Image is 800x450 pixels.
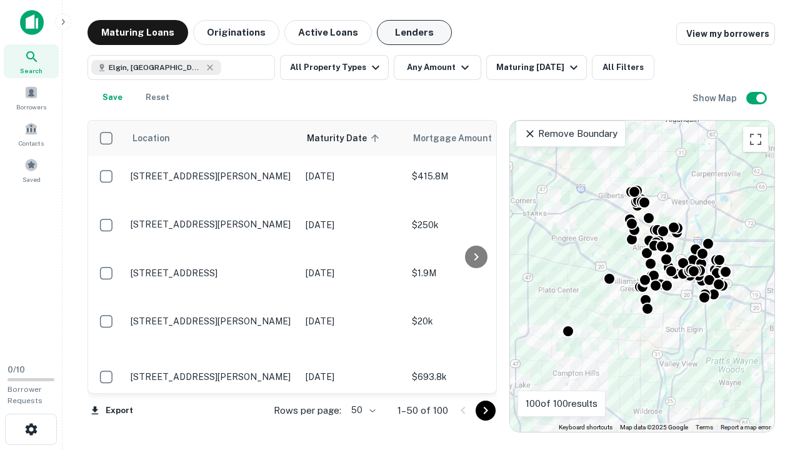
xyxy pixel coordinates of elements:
[397,403,448,418] p: 1–50 of 100
[4,81,59,114] a: Borrowers
[131,316,293,327] p: [STREET_ADDRESS][PERSON_NAME]
[412,218,537,232] p: $250k
[299,121,406,156] th: Maturity Date
[306,169,399,183] p: [DATE]
[676,22,775,45] a: View my borrowers
[280,55,389,80] button: All Property Types
[7,365,25,374] span: 0 / 10
[22,174,41,184] span: Saved
[92,85,132,110] button: Save your search to get updates of matches that match your search criteria.
[394,55,481,80] button: Any Amount
[193,20,279,45] button: Originations
[743,127,768,152] button: Toggle fullscreen view
[20,66,42,76] span: Search
[524,126,617,141] p: Remove Boundary
[306,370,399,384] p: [DATE]
[696,424,713,431] a: Terms (opens in new tab)
[496,60,581,75] div: Maturing [DATE]
[412,370,537,384] p: $693.8k
[4,44,59,78] a: Search
[412,169,537,183] p: $415.8M
[4,153,59,187] a: Saved
[284,20,372,45] button: Active Loans
[476,401,496,421] button: Go to next page
[124,121,299,156] th: Location
[377,20,452,45] button: Lenders
[306,314,399,328] p: [DATE]
[513,416,554,432] img: Google
[412,266,537,280] p: $1.9M
[306,218,399,232] p: [DATE]
[87,401,136,420] button: Export
[137,85,177,110] button: Reset
[87,20,188,45] button: Maturing Loans
[131,219,293,230] p: [STREET_ADDRESS][PERSON_NAME]
[4,117,59,151] a: Contacts
[412,314,537,328] p: $20k
[592,55,654,80] button: All Filters
[559,423,612,432] button: Keyboard shortcuts
[307,131,383,146] span: Maturity Date
[620,424,688,431] span: Map data ©2025 Google
[131,171,293,182] p: [STREET_ADDRESS][PERSON_NAME]
[737,350,800,410] iframe: Chat Widget
[486,55,587,80] button: Maturing [DATE]
[721,424,771,431] a: Report a map error
[131,267,293,279] p: [STREET_ADDRESS]
[510,121,774,432] div: 0 0
[274,403,341,418] p: Rows per page:
[19,138,44,148] span: Contacts
[16,102,46,112] span: Borrowers
[20,10,44,35] img: capitalize-icon.png
[413,131,508,146] span: Mortgage Amount
[132,131,170,146] span: Location
[306,266,399,280] p: [DATE]
[692,91,739,105] h6: Show Map
[526,396,597,411] p: 100 of 100 results
[131,371,293,382] p: [STREET_ADDRESS][PERSON_NAME]
[7,385,42,405] span: Borrower Requests
[346,401,377,419] div: 50
[513,416,554,432] a: Open this area in Google Maps (opens a new window)
[109,62,202,73] span: Elgin, [GEOGRAPHIC_DATA], [GEOGRAPHIC_DATA]
[406,121,543,156] th: Mortgage Amount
